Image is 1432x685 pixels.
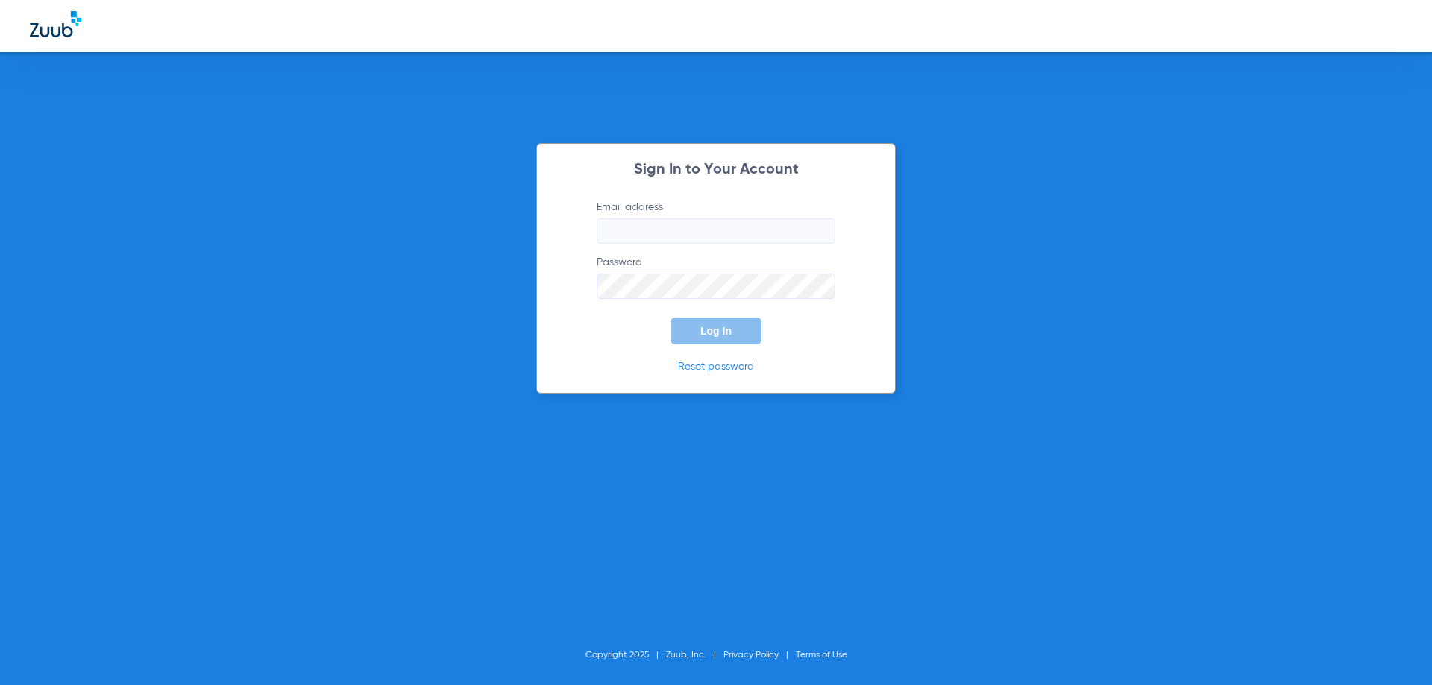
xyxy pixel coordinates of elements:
a: Privacy Policy [723,651,779,660]
button: Log In [671,318,761,344]
img: Zuub Logo [30,11,81,37]
li: Copyright 2025 [585,648,666,663]
a: Terms of Use [796,651,847,660]
a: Reset password [678,362,754,372]
li: Zuub, Inc. [666,648,723,663]
input: Email address [597,218,835,244]
label: Email address [597,200,835,244]
span: Log In [700,325,732,337]
input: Password [597,274,835,299]
label: Password [597,255,835,299]
h2: Sign In to Your Account [574,162,858,177]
